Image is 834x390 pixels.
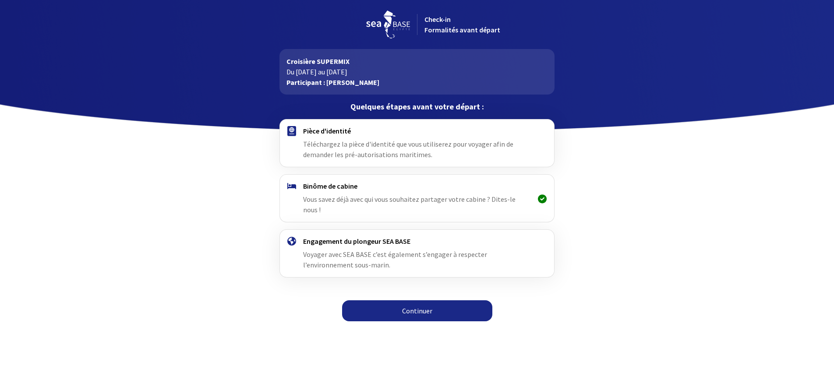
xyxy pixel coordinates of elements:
[287,183,296,189] img: binome.svg
[303,182,530,190] h4: Binôme de cabine
[287,126,296,136] img: passport.svg
[342,300,492,321] a: Continuer
[366,11,410,39] img: logo_seabase.svg
[303,140,513,159] span: Téléchargez la pièce d'identité que vous utiliserez pour voyager afin de demander les pré-autoris...
[303,195,516,214] span: Vous savez déjà avec qui vous souhaitez partager votre cabine ? Dites-le nous !
[424,15,500,34] span: Check-in Formalités avant départ
[286,77,547,88] p: Participant : [PERSON_NAME]
[303,250,487,269] span: Voyager avec SEA BASE c’est également s’engager à respecter l’environnement sous-marin.
[286,67,547,77] p: Du [DATE] au [DATE]
[303,126,530,135] h4: Pièce d'identité
[287,237,296,246] img: engagement.svg
[303,237,530,246] h4: Engagement du plongeur SEA BASE
[279,102,554,112] p: Quelques étapes avant votre départ :
[286,56,547,67] p: Croisière SUPERMIX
